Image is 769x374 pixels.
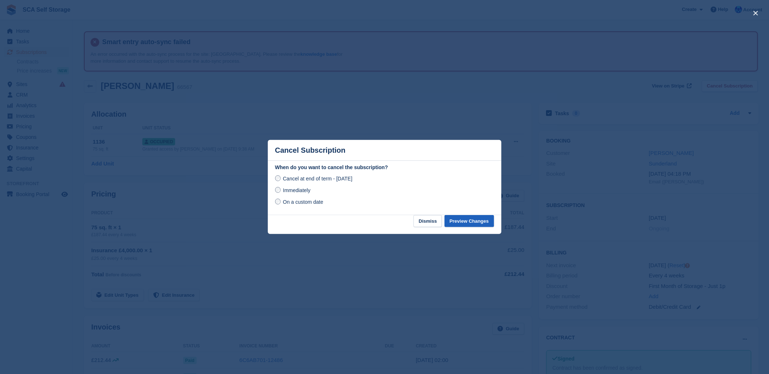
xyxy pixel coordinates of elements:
button: close [750,7,762,19]
label: When do you want to cancel the subscription? [275,164,494,171]
span: Cancel at end of term - [DATE] [283,176,352,182]
span: On a custom date [283,199,323,205]
button: Dismiss [414,215,442,227]
p: Cancel Subscription [275,146,346,155]
input: Cancel at end of term - [DATE] [275,175,281,181]
input: Immediately [275,187,281,193]
button: Preview Changes [445,215,494,227]
span: Immediately [283,187,310,193]
input: On a custom date [275,199,281,204]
